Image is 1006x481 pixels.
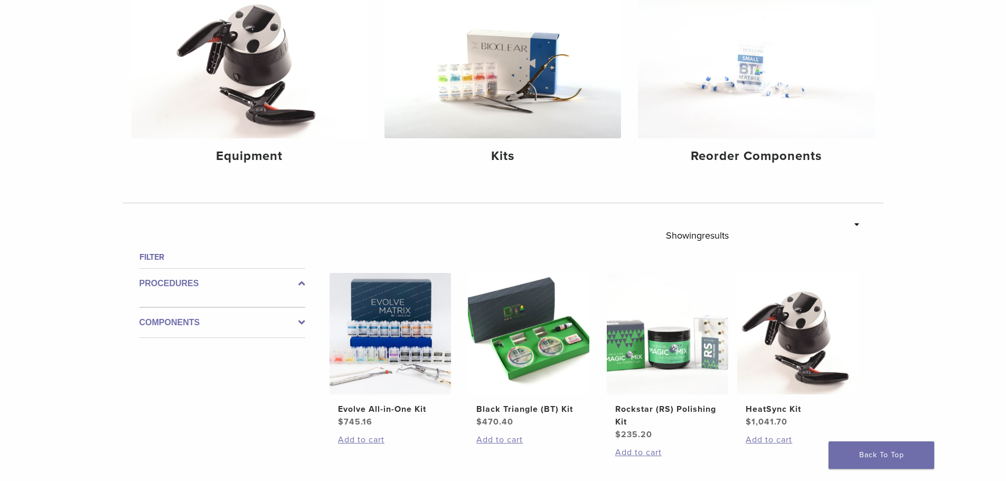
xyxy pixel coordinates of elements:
[746,403,850,416] h2: HeatSync Kit
[746,417,787,427] bdi: 1,041.70
[338,417,372,427] bdi: 745.16
[607,273,728,394] img: Rockstar (RS) Polishing Kit
[476,417,513,427] bdi: 470.40
[139,277,305,290] label: Procedures
[467,273,590,428] a: Black Triangle (BT) KitBlack Triangle (BT) Kit $470.40
[140,147,360,166] h4: Equipment
[746,433,850,446] a: Add to cart: “HeatSync Kit”
[615,446,720,459] a: Add to cart: “Rockstar (RS) Polishing Kit”
[737,273,859,394] img: HeatSync Kit
[468,273,589,394] img: Black Triangle (BT) Kit
[829,441,934,469] a: Back To Top
[737,273,860,428] a: HeatSync KitHeatSync Kit $1,041.70
[329,273,452,428] a: Evolve All-in-One KitEvolve All-in-One Kit $745.16
[338,417,344,427] span: $
[615,403,720,428] h2: Rockstar (RS) Polishing Kit
[666,224,729,247] p: Showing results
[393,147,613,166] h4: Kits
[615,429,652,440] bdi: 235.20
[139,251,305,263] h4: Filter
[746,417,751,427] span: $
[338,433,443,446] a: Add to cart: “Evolve All-in-One Kit”
[615,429,621,440] span: $
[338,403,443,416] h2: Evolve All-in-One Kit
[476,403,581,416] h2: Black Triangle (BT) Kit
[330,273,451,394] img: Evolve All-in-One Kit
[476,433,581,446] a: Add to cart: “Black Triangle (BT) Kit”
[646,147,866,166] h4: Reorder Components
[476,417,482,427] span: $
[606,273,729,441] a: Rockstar (RS) Polishing KitRockstar (RS) Polishing Kit $235.20
[139,316,305,329] label: Components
